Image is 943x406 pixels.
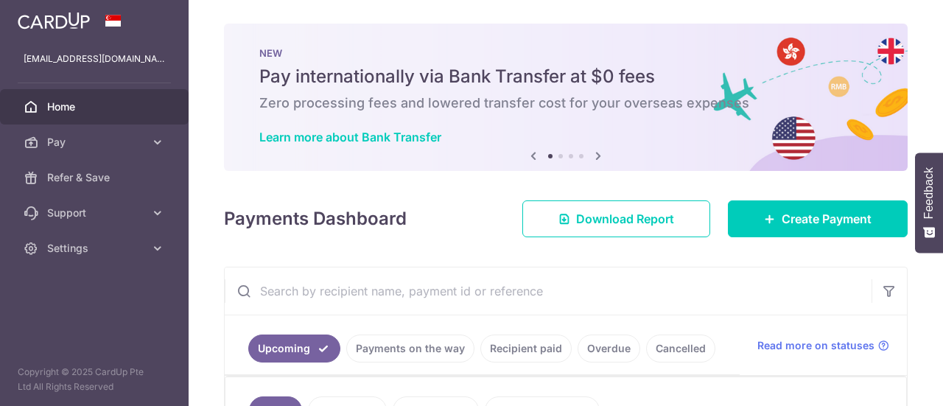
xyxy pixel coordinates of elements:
span: Home [47,99,144,114]
span: Download Report [576,210,674,228]
span: Pay [47,135,144,150]
a: Download Report [522,200,710,237]
a: Payments on the way [346,335,474,363]
h5: Pay internationally via Bank Transfer at $0 fees [259,65,872,88]
a: Recipient paid [480,335,572,363]
a: Upcoming [248,335,340,363]
span: Refer & Save [47,170,144,185]
span: Feedback [922,167,936,219]
h6: Zero processing fees and lowered transfer cost for your overseas expenses [259,94,872,112]
h4: Payments Dashboard [224,206,407,232]
a: Overdue [578,335,640,363]
a: Read more on statuses [757,338,889,353]
a: Learn more about Bank Transfer [259,130,441,144]
img: Bank transfer banner [224,24,908,171]
p: [EMAIL_ADDRESS][DOMAIN_NAME] [24,52,165,66]
span: Settings [47,241,144,256]
span: Support [47,206,144,220]
a: Cancelled [646,335,715,363]
img: CardUp [18,12,90,29]
button: Feedback - Show survey [915,153,943,253]
span: Create Payment [782,210,872,228]
p: NEW [259,47,872,59]
input: Search by recipient name, payment id or reference [225,267,872,315]
span: Read more on statuses [757,338,874,353]
a: Create Payment [728,200,908,237]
